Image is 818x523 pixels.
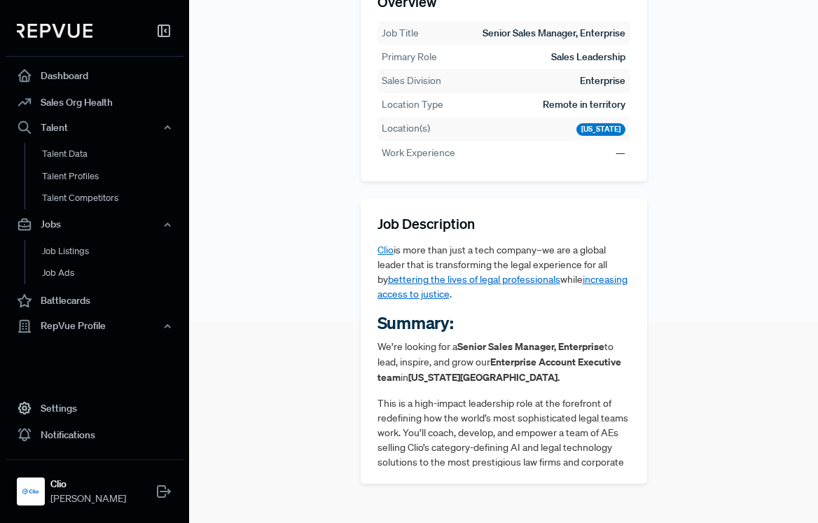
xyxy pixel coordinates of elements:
img: Clio [20,480,42,503]
a: Talent Profiles [25,165,202,188]
strong: Clio [50,477,126,491]
a: Job Listings [25,240,202,263]
button: Talent [6,116,183,139]
td: — [615,145,626,161]
a: ClioClio[PERSON_NAME] [6,459,183,512]
a: bettering the lives of legal professionals [388,273,560,286]
a: Battlecards [6,288,183,314]
span: . [450,288,452,300]
strong: Enterprise Account Executive team [377,355,621,384]
th: Location(s) [381,120,431,137]
span: in [401,371,408,384]
div: [US_STATE] [576,123,625,136]
strong: [US_STATE][GEOGRAPHIC_DATA]. [408,370,560,384]
th: Sales Division [381,73,442,89]
td: Sales Leadership [550,49,626,65]
th: Location Type [381,97,444,113]
a: Clio [377,244,394,256]
a: Notifications [6,421,183,448]
span: We’re looking for a [377,340,457,353]
td: Remote in territory [542,97,626,113]
a: Dashboard [6,62,183,89]
a: Talent Competitors [25,187,202,209]
strong: Senior Sales Manager, Enterprise [457,340,604,353]
span: [PERSON_NAME] [50,491,126,506]
h5: Job Description [377,215,630,232]
span: while [560,273,583,286]
th: Job Title [381,25,420,41]
th: Primary Role [381,49,438,65]
td: Senior Sales Manager, Enterprise [482,25,626,41]
span: is more than just a tech company–we are a global leader that is transforming the legal experience... [377,244,607,286]
a: Job Ads [25,262,202,284]
a: Sales Org Health [6,89,183,116]
button: RepVue Profile [6,314,183,338]
th: Work Experience [381,145,456,161]
span: to lead, inspire, and grow our [377,340,613,368]
strong: Summary: [377,312,454,333]
a: Talent Data [25,143,202,165]
img: RepVue [17,24,92,38]
a: Settings [6,395,183,421]
button: Jobs [6,213,183,237]
td: Enterprise [579,73,626,89]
